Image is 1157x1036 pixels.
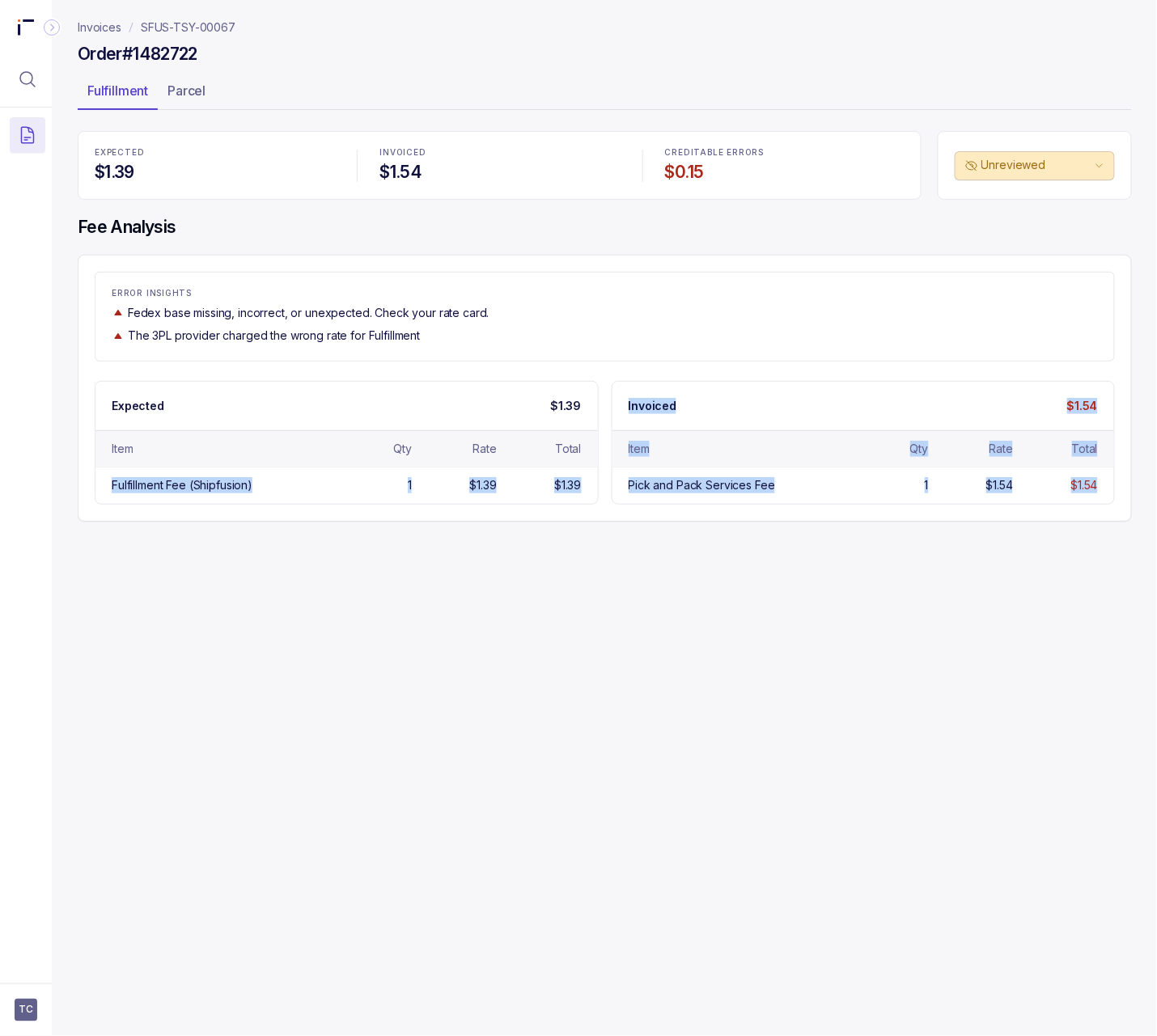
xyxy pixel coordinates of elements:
p: INVOICED [379,148,619,158]
div: Qty [910,441,929,457]
button: Unreviewed [955,151,1115,180]
div: Fulfillment Fee (Shipfusion) [112,477,252,493]
p: $1.39 [550,398,581,414]
div: Pick and Pack Services Fee [629,477,775,493]
p: Fedex base missing, incorrect, or unexpected. Check your rate card. [128,305,489,321]
div: Total [1072,441,1098,457]
div: 1 [925,477,929,493]
ul: Tab Group [78,78,1132,110]
p: The 3PL provider charged the wrong rate for Fulfillment [128,328,420,344]
div: 1 [408,477,412,493]
p: Unreviewed [981,157,1091,173]
a: SFUS-TSY-00067 [141,19,235,36]
div: Qty [393,441,412,457]
img: trend image [112,330,125,342]
p: Fulfillment [87,81,148,100]
div: $1.54 [986,477,1013,493]
p: ERROR INSIGHTS [112,289,1098,298]
h4: $1.54 [379,161,619,184]
button: User initials [15,999,37,1021]
div: Item [112,441,133,457]
nav: breadcrumb [78,19,235,36]
li: Tab Parcel [158,78,215,110]
p: Invoiced [629,398,677,414]
h4: Fee Analysis [78,216,1132,239]
div: Rate [990,441,1013,457]
p: Parcel [167,81,206,100]
div: Item [629,441,650,457]
div: Collapse Icon [42,18,61,37]
div: Rate [473,441,496,457]
div: $1.39 [554,477,581,493]
div: Total [555,441,581,457]
p: CREDITABLE ERRORS [665,148,905,158]
div: $1.39 [469,477,496,493]
p: Expected [112,398,164,414]
a: Invoices [78,19,121,36]
h4: $1.39 [95,161,334,184]
h4: Order #1482722 [78,43,197,66]
h4: $0.15 [665,161,905,184]
button: Menu Icon Button DocumentTextIcon [10,117,45,153]
div: $1.54 [1071,477,1098,493]
li: Tab Fulfillment [78,78,158,110]
img: trend image [112,307,125,319]
p: EXPECTED [95,148,334,158]
p: $1.54 [1067,398,1098,414]
button: Menu Icon Button MagnifyingGlassIcon [10,61,45,97]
